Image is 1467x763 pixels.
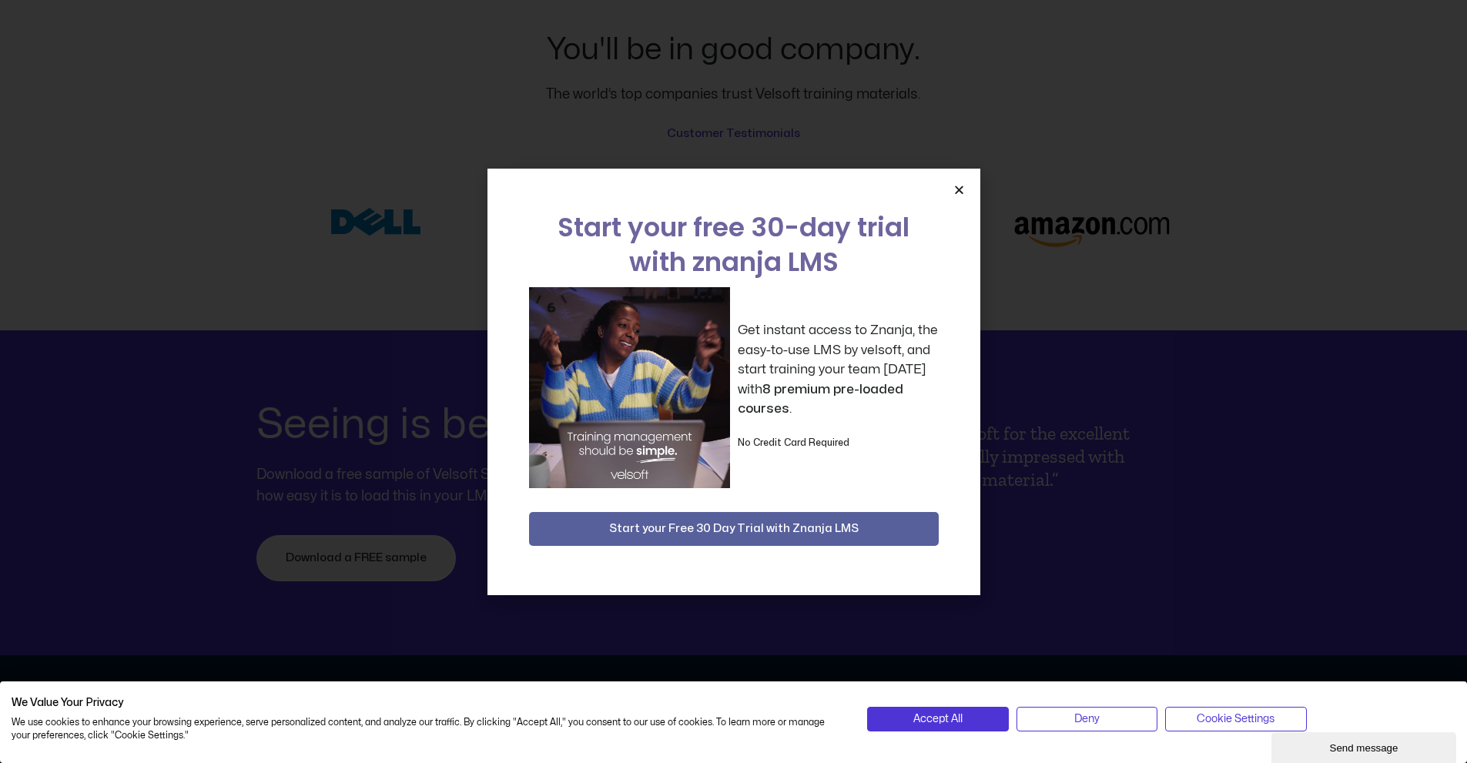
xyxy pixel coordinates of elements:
[1074,711,1100,728] span: Deny
[1165,707,1306,731] button: Adjust cookie preferences
[12,696,844,710] h2: We Value Your Privacy
[1017,707,1157,731] button: Deny all cookies
[913,711,963,728] span: Accept All
[529,210,939,279] h2: Start your free 30-day trial with znanja LMS
[529,287,730,488] img: a woman sitting at her laptop dancing
[12,716,844,742] p: We use cookies to enhance your browsing experience, serve personalized content, and analyze our t...
[867,707,1008,731] button: Accept all cookies
[738,438,849,447] strong: No Credit Card Required
[953,184,965,196] a: Close
[738,320,939,419] p: Get instant access to Znanja, the easy-to-use LMS by velsoft, and start training your team [DATE]...
[609,520,859,538] span: Start your Free 30 Day Trial with Znanja LMS
[1271,729,1459,763] iframe: chat widget
[738,383,903,416] strong: 8 premium pre-loaded courses
[529,512,939,546] button: Start your Free 30 Day Trial with Znanja LMS
[1197,711,1274,728] span: Cookie Settings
